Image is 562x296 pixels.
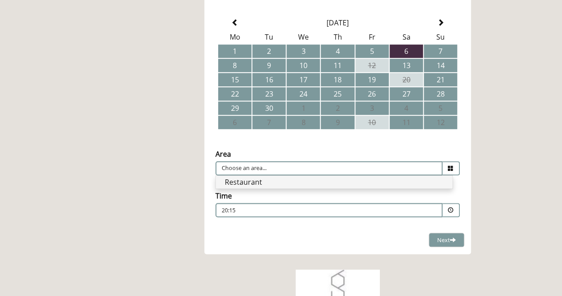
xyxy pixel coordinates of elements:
th: We [287,30,320,44]
td: 6 [218,116,251,129]
button: Next [429,233,464,247]
td: 3 [287,45,320,58]
label: Time [215,191,232,201]
td: 10 [287,59,320,72]
td: 20 [390,73,423,86]
td: 5 [424,101,457,115]
td: 22 [218,87,251,101]
td: 7 [252,116,286,129]
td: 29 [218,101,251,115]
li: Restaurant [216,176,452,188]
th: Fr [355,30,389,44]
th: Su [424,30,457,44]
span: Previous Month [231,19,239,26]
td: 7 [424,45,457,58]
td: 18 [321,73,354,86]
td: 24 [287,87,320,101]
td: 10 [355,116,389,129]
td: 28 [424,87,457,101]
th: Select Month [252,16,423,29]
td: 14 [424,59,457,72]
td: 23 [252,87,286,101]
td: 15 [218,73,251,86]
span: Next Month [437,19,444,26]
td: 9 [252,59,286,72]
td: 11 [390,116,423,129]
th: Tu [252,30,286,44]
td: 19 [355,73,389,86]
td: 5 [355,45,389,58]
td: 1 [287,101,320,115]
td: 2 [321,101,354,115]
td: 25 [321,87,354,101]
td: 2 [252,45,286,58]
span: Next [437,236,456,244]
td: 13 [390,59,423,72]
td: 9 [321,116,354,129]
td: 11 [321,59,354,72]
td: 4 [390,101,423,115]
td: 4 [321,45,354,58]
td: 3 [355,101,389,115]
td: 1 [218,45,251,58]
td: 21 [424,73,457,86]
label: Area [215,149,231,159]
td: 16 [252,73,286,86]
td: 30 [252,101,286,115]
td: 8 [287,116,320,129]
td: 12 [355,59,389,72]
td: 26 [355,87,389,101]
th: Th [321,30,354,44]
th: Mo [218,30,251,44]
td: 17 [287,73,320,86]
td: 6 [390,45,423,58]
th: Sa [390,30,423,44]
td: 12 [424,116,457,129]
td: 27 [390,87,423,101]
td: 8 [218,59,251,72]
p: 20:15 [222,207,383,215]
